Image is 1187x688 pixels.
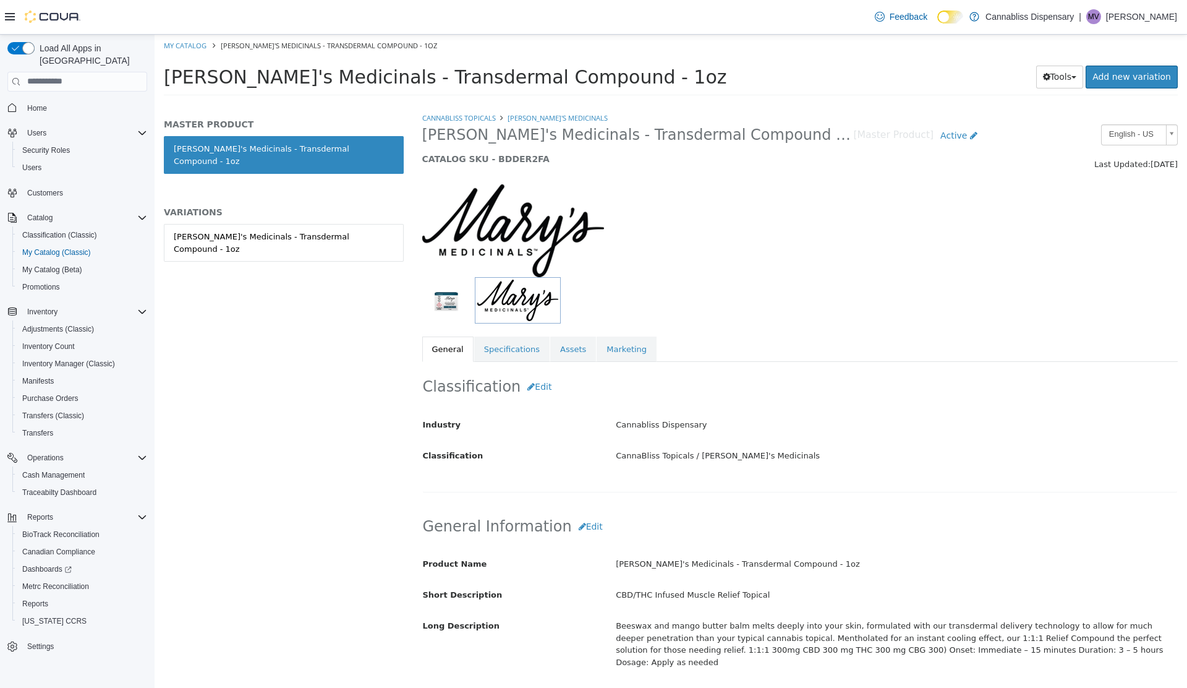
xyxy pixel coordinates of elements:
[22,230,97,240] span: Classification (Classic)
[17,143,75,158] a: Security Roles
[12,355,152,372] button: Inventory Manager (Classic)
[12,561,152,578] a: Dashboards
[25,11,80,23] img: Cova
[22,101,52,116] a: Home
[17,262,147,277] span: My Catalog (Beta)
[17,562,77,577] a: Dashboards
[17,262,87,277] a: My Catalog (Beta)
[17,527,147,542] span: BioTrack Reconciliation
[996,125,1023,134] span: [DATE]
[17,391,147,406] span: Purchase Orders
[22,450,69,465] button: Operations
[17,562,147,577] span: Dashboards
[2,209,152,226] button: Catalog
[2,303,152,320] button: Inventory
[22,582,89,591] span: Metrc Reconciliation
[17,614,147,629] span: Washington CCRS
[17,374,59,389] a: Manifests
[22,411,84,421] span: Transfers (Classic)
[17,485,101,500] a: Traceabilty Dashboard
[17,468,90,483] a: Cash Management
[947,90,1023,111] a: English - US
[366,341,404,364] button: Edit
[17,228,147,243] span: Classification (Classic)
[22,324,94,334] span: Adjustments (Classic)
[396,302,441,328] a: Assets
[985,9,1074,24] p: Cannabliss Dispensary
[7,94,147,688] nav: Complex example
[17,228,102,243] a: Classification (Classic)
[442,302,502,328] a: Marketing
[1106,9,1177,24] p: [PERSON_NAME]
[27,512,53,522] span: Reports
[22,564,72,574] span: Dashboards
[1079,9,1081,24] p: |
[22,393,79,403] span: Purchase Orders
[22,470,85,480] span: Cash Management
[12,261,152,278] button: My Catalog (Beta)
[17,579,94,594] a: Metrc Reconciliation
[22,163,41,173] span: Users
[12,484,152,501] button: Traceabilty Dashboard
[2,449,152,467] button: Operations
[17,160,46,175] a: Users
[12,424,152,442] button: Transfers
[452,550,1032,572] div: CBD/THC Infused Muscle Relief Topical
[22,639,147,654] span: Settings
[268,525,333,534] span: Product Name
[22,126,147,140] span: Users
[268,556,348,565] span: Short Description
[17,544,100,559] a: Canadian Compliance
[353,79,453,88] a: [PERSON_NAME]'s Medicinals
[22,342,75,351] span: Inventory Count
[12,278,152,296] button: Promotions
[9,101,249,139] a: [PERSON_NAME]'s Medicinals - Transdermal Compound - 1oz
[22,304,62,319] button: Inventory
[22,510,147,525] span: Reports
[27,103,47,113] span: Home
[12,578,152,595] button: Metrc Reconciliation
[9,32,572,53] span: [PERSON_NAME]'s Medicinals - Transdermal Compound - 1oz
[268,91,699,110] span: [PERSON_NAME]'s Medicinals - Transdermal Compound - 1oz
[452,411,1032,432] div: CannaBliss Topicals / [PERSON_NAME]'s Medicinals
[27,188,63,198] span: Customers
[17,280,147,295] span: Promotions
[9,172,249,183] h5: VARIATIONS
[268,119,830,130] h5: CATALOG SKU - BDDER2FA
[17,356,120,371] a: Inventory Manager (Classic)
[12,159,152,176] button: Users
[22,100,147,116] span: Home
[870,4,932,29] a: Feedback
[27,128,46,138] span: Users
[268,385,307,395] span: Industry
[2,184,152,202] button: Customers
[17,485,147,500] span: Traceabilty Dashboard
[17,596,147,611] span: Reports
[12,390,152,407] button: Purchase Orders
[1086,9,1101,24] div: Moniece Vigil
[17,322,147,337] span: Adjustments (Classic)
[27,307,57,317] span: Inventory
[22,450,147,465] span: Operations
[1088,9,1099,24] span: MV
[22,616,87,626] span: [US_STATE] CCRS
[12,372,152,390] button: Manifests
[22,639,59,654] a: Settings
[12,613,152,630] button: [US_STATE] CCRS
[452,581,1032,638] div: Beeswax and mango butter balm melts deeply into your skin, formulated with our transdermal delive...
[22,247,91,257] span: My Catalog (Classic)
[2,99,152,117] button: Home
[17,468,147,483] span: Cash Management
[22,282,60,292] span: Promotions
[66,6,283,15] span: [PERSON_NAME]'s Medicinals - Transdermal Compound - 1oz
[9,84,249,95] h5: MASTER PRODUCT
[786,96,812,106] span: Active
[27,642,54,651] span: Settings
[35,42,147,67] span: Load All Apps in [GEOGRAPHIC_DATA]
[268,341,1023,364] h2: Classification
[268,481,1023,504] h2: General Information
[22,185,147,200] span: Customers
[17,339,147,354] span: Inventory Count
[17,544,147,559] span: Canadian Compliance
[17,143,147,158] span: Security Roles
